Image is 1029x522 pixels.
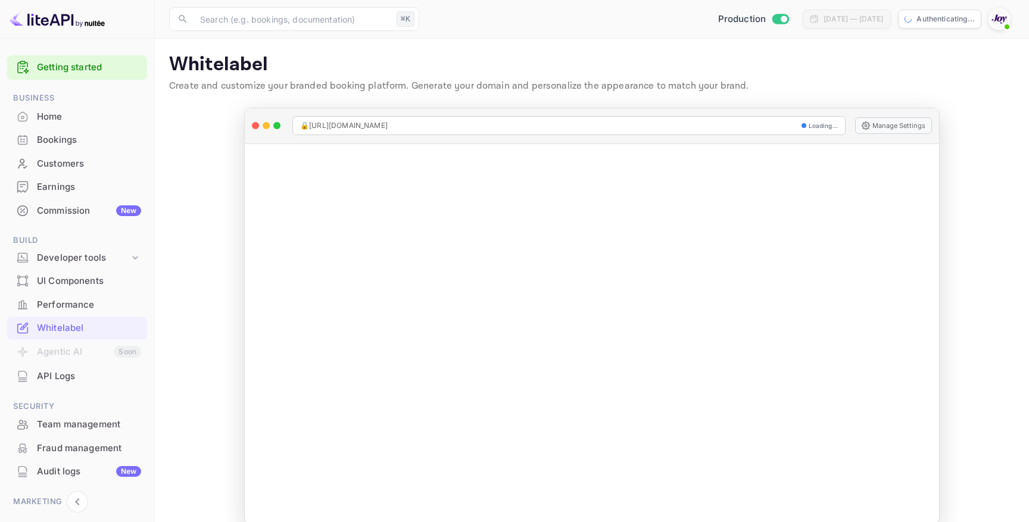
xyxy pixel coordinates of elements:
[7,317,147,339] a: Whitelabel
[7,270,147,292] a: UI Components
[713,12,794,26] div: Switch to Sandbox mode
[809,121,838,130] span: Loading...
[7,495,147,508] span: Marketing
[37,157,141,171] div: Customers
[7,105,147,129] div: Home
[7,199,147,223] div: CommissionNew
[855,117,932,134] button: Manage Settings
[7,152,147,174] a: Customers
[37,370,141,383] div: API Logs
[7,55,147,80] div: Getting started
[37,418,141,432] div: Team management
[990,10,1009,29] img: With Joy
[67,491,88,512] button: Collapse navigation
[169,79,1015,93] p: Create and customize your branded booking platform. Generate your domain and personalize the appe...
[7,437,147,459] a: Fraud management
[10,10,105,29] img: LiteAPI logo
[37,298,141,312] div: Performance
[7,248,147,268] div: Developer tools
[7,270,147,293] div: UI Components
[718,12,766,26] span: Production
[7,176,147,198] a: Earnings
[7,460,147,482] a: Audit logsNew
[193,7,392,31] input: Search (e.g. bookings, documentation)
[169,53,1015,77] p: Whitelabel
[7,152,147,176] div: Customers
[7,413,147,436] div: Team management
[37,133,141,147] div: Bookings
[116,205,141,216] div: New
[7,129,147,152] div: Bookings
[7,293,147,315] a: Performance
[824,14,883,24] div: [DATE] — [DATE]
[37,61,141,74] a: Getting started
[7,199,147,221] a: CommissionNew
[37,465,141,479] div: Audit logs
[7,317,147,340] div: Whitelabel
[7,105,147,127] a: Home
[916,14,975,24] p: Authenticating...
[7,234,147,247] span: Build
[116,466,141,477] div: New
[7,92,147,105] span: Business
[37,321,141,335] div: Whitelabel
[7,129,147,151] a: Bookings
[37,274,141,288] div: UI Components
[7,293,147,317] div: Performance
[37,251,129,265] div: Developer tools
[7,413,147,435] a: Team management
[37,442,141,455] div: Fraud management
[397,11,414,27] div: ⌘K
[300,120,388,131] span: 🔒 [URL][DOMAIN_NAME]
[37,110,141,124] div: Home
[37,180,141,194] div: Earnings
[7,176,147,199] div: Earnings
[7,400,147,413] span: Security
[7,437,147,460] div: Fraud management
[7,460,147,483] div: Audit logsNew
[7,365,147,388] div: API Logs
[37,204,141,218] div: Commission
[7,365,147,387] a: API Logs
